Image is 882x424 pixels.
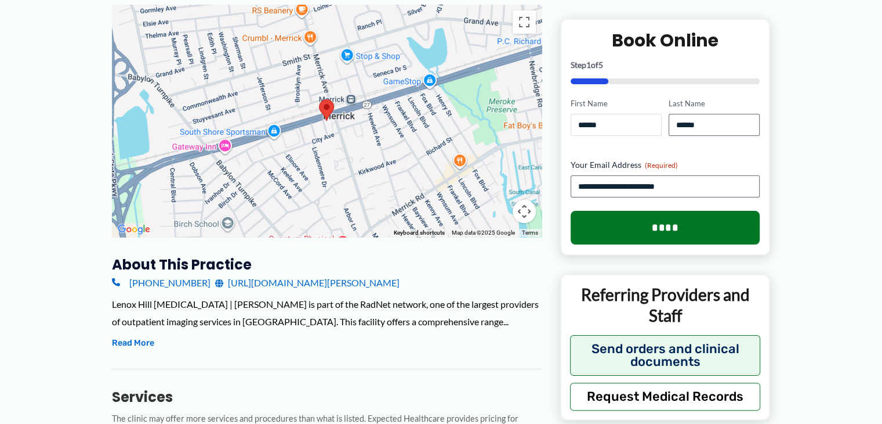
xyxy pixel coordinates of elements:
span: Map data ©2025 Google [452,229,515,236]
a: Terms (opens in new tab) [522,229,538,236]
p: Referring Providers and Staff [570,284,761,326]
button: Send orders and clinical documents [570,335,761,375]
span: 5 [598,60,603,70]
p: Step of [571,61,760,69]
label: First Name [571,98,662,109]
button: Request Medical Records [570,382,761,410]
img: Google [115,222,153,237]
a: Open this area in Google Maps (opens a new window) [115,222,153,237]
button: Keyboard shortcuts [394,229,445,237]
div: Lenox Hill [MEDICAL_DATA] | [PERSON_NAME] is part of the RadNet network, one of the largest provi... [112,296,542,330]
label: Last Name [669,98,760,109]
button: Read More [112,336,154,350]
span: (Required) [645,161,678,170]
span: 1 [586,60,591,70]
label: Your Email Address [571,159,760,171]
a: [URL][DOMAIN_NAME][PERSON_NAME] [215,274,400,292]
button: Toggle fullscreen view [513,10,536,34]
button: Map camera controls [513,200,536,223]
h3: About this practice [112,256,542,274]
a: [PHONE_NUMBER] [112,274,210,292]
h2: Book Online [571,29,760,52]
h3: Services [112,388,542,406]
